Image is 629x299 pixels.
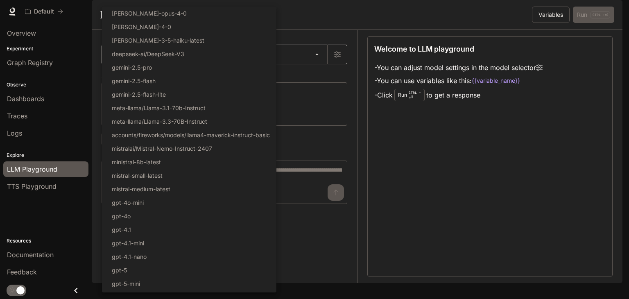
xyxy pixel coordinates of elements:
[112,171,163,180] p: mistral-small-latest
[112,252,147,261] p: gpt-4.1-nano
[112,185,170,193] p: mistral-medium-latest
[112,266,127,274] p: gpt-5
[112,77,156,85] p: gemini-2.5-flash
[112,90,166,99] p: gemini-2.5-flash-lite
[112,212,131,220] p: gpt-4o
[112,144,212,153] p: mistralai/Mistral-Nemo-Instruct-2407
[112,239,144,247] p: gpt-4.1-mini
[112,23,171,31] p: [PERSON_NAME]-4-0
[112,117,207,126] p: meta-llama/Llama-3.3-70B-Instruct
[112,63,152,72] p: gemini-2.5-pro
[112,225,131,234] p: gpt-4.1
[112,158,161,166] p: ministral-8b-latest
[112,36,204,45] p: [PERSON_NAME]-3-5-haiku-latest
[112,198,144,207] p: gpt-4o-mini
[112,50,184,58] p: deepseek-ai/DeepSeek-V3
[112,9,187,18] p: [PERSON_NAME]-opus-4-0
[112,131,270,139] p: accounts/fireworks/models/llama4-maverick-instruct-basic
[112,104,206,112] p: meta-llama/Llama-3.1-70b-Instruct
[112,279,140,288] p: gpt-5-mini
